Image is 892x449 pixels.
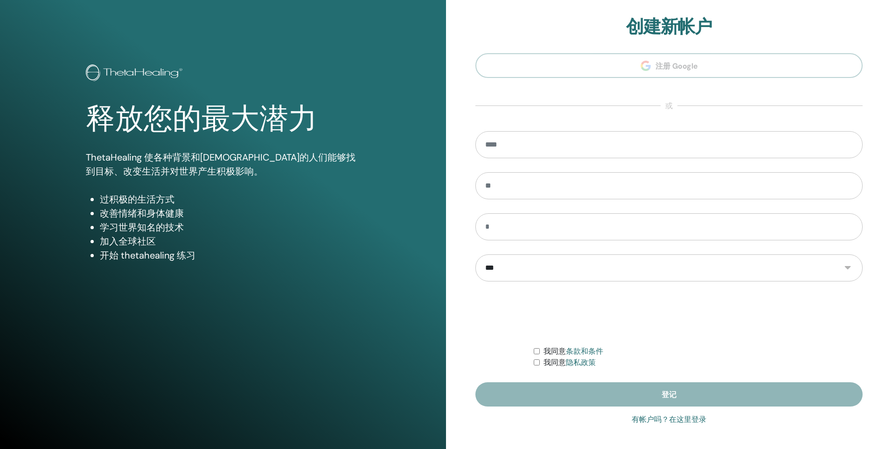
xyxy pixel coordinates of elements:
[100,206,360,220] li: 改善情绪和身体健康
[100,248,360,262] li: 开始 thetahealing 练习
[86,102,360,136] h1: 释放您的最大潜力
[100,192,360,206] li: 过积极的生活方式
[598,295,740,332] iframe: reCAPTCHA
[100,220,360,234] li: 学习世界知名的技术
[661,100,677,112] span: 或
[632,414,706,425] a: 有帐户吗？在这里登录
[475,16,863,38] h2: 创建新帐户
[566,358,596,367] a: 隐私政策
[544,347,603,356] font: 我同意
[544,358,596,367] font: 我同意
[100,234,360,248] li: 加入全球社区
[566,347,603,356] a: 条款和条件
[86,150,360,178] p: ThetaHealing 使各种背景和[DEMOGRAPHIC_DATA]的人们能够找到目标、改变生活并对世界产生积极影响。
